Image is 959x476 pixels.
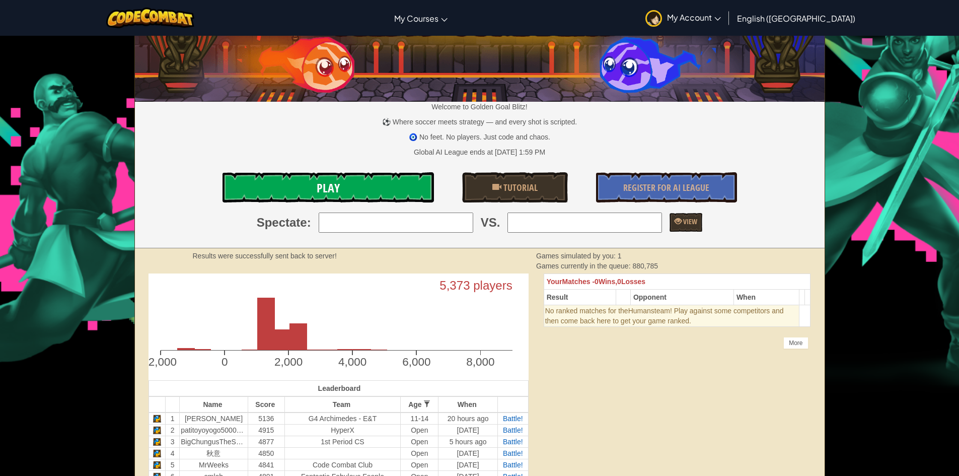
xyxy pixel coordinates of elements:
span: View [682,217,697,226]
span: Tutorial [501,181,538,194]
span: My Courses [394,13,438,24]
span: English ([GEOGRAPHIC_DATA]) [737,13,855,24]
td: 1 [166,413,180,425]
span: Games simulated by you: [536,252,618,260]
td: 5 [166,459,180,470]
td: Open [401,447,438,459]
text: 6,000 [402,356,430,368]
span: 880,785 [632,262,658,270]
a: My Courses [389,5,453,32]
a: Tutorial [462,172,568,202]
td: [DATE] [438,459,498,470]
p: Welcome to Golden Goal Blitz! [135,102,825,112]
strong: Results were successfully sent back to server! [193,252,337,260]
td: MrWeeks [180,459,248,470]
p: ⚽ Where soccer meets strategy — and every shot is scripted. [135,117,825,127]
td: 秋意 [180,447,248,459]
th: Result [544,290,616,305]
td: [PERSON_NAME] [180,413,248,425]
span: No ranked matches for the [545,307,628,315]
span: Losses [621,278,645,286]
td: HyperX [284,424,401,436]
span: Spectate [257,214,307,231]
span: Play [317,180,340,196]
th: Team [284,396,401,413]
td: patitoyoyogo5000+gplus [180,424,248,436]
td: 3 [166,436,180,447]
td: 4877 [248,436,284,447]
span: : [307,214,311,231]
span: My Account [667,12,721,23]
span: Leaderboard [318,384,361,392]
td: [DATE] [438,447,498,459]
td: 4 [166,447,180,459]
a: English ([GEOGRAPHIC_DATA]) [732,5,860,32]
img: CodeCombat logo [106,8,194,28]
img: avatar [645,10,662,27]
th: 0 0 [544,274,810,290]
div: More [783,337,808,349]
text: 2,000 [274,356,303,368]
td: [DATE] [438,424,498,436]
th: Score [248,396,284,413]
a: Battle! [503,461,523,469]
th: Opponent [630,290,733,305]
text: 5,373 players [439,279,512,292]
a: Battle! [503,415,523,423]
td: Open [401,424,438,436]
p: 🧿 No feet. No players. Just code and chaos. [135,132,825,142]
a: Battle! [503,438,523,446]
td: 20 hours ago [438,413,498,425]
text: 8,000 [466,356,494,368]
td: 4841 [248,459,284,470]
span: VS. [481,214,500,231]
th: When [733,290,799,305]
td: 2 [166,424,180,436]
td: G4 Archimedes - E&T [284,413,401,425]
span: Matches - [562,278,595,286]
span: 1 [618,252,622,260]
span: Your [547,278,562,286]
th: Age [401,396,438,413]
span: Wins, [599,278,617,286]
td: Open [401,436,438,447]
td: 5136 [248,413,284,425]
th: Name [180,396,248,413]
td: 1st Period CS [284,436,401,447]
th: When [438,396,498,413]
td: BigChungusTheSecond [180,436,248,447]
td: 4850 [248,447,284,459]
a: My Account [640,2,726,34]
span: Register for AI League [623,181,709,194]
text: 4,000 [338,356,366,368]
td: 11-14 [401,413,438,425]
a: Register for AI League [596,172,737,202]
a: Battle! [503,426,523,434]
div: Global AI League ends at [DATE] 1:59 PM [414,147,545,157]
td: 4915 [248,424,284,436]
text: -2,000 [144,356,177,368]
span: Games currently in the queue: [536,262,632,270]
td: 5 hours ago [438,436,498,447]
td: Open [401,459,438,470]
a: Battle! [503,449,523,457]
span: team! Play against some competitors and then come back here to get your game ranked. [545,307,784,325]
td: Humans [544,305,799,327]
td: Code Combat Club [284,459,401,470]
text: 0 [221,356,228,368]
